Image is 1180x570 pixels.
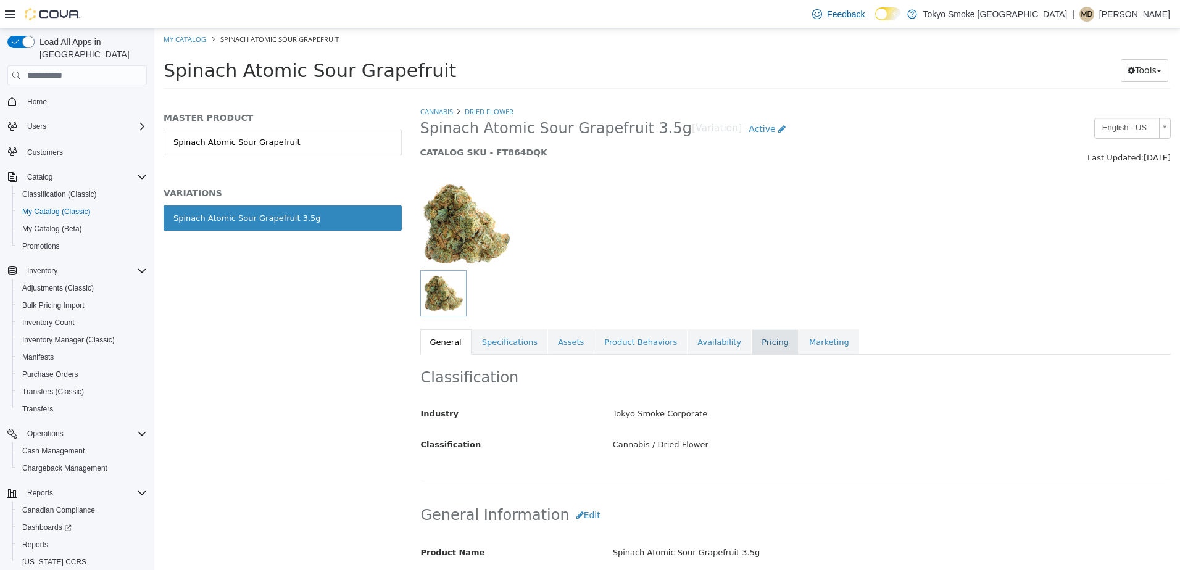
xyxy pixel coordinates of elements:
button: Inventory Manager (Classic) [12,331,152,349]
span: Promotions [17,239,147,254]
a: My Catalog (Classic) [17,204,96,219]
button: Reports [2,484,152,502]
span: Reports [22,540,48,550]
span: English - US [941,90,1000,109]
span: Inventory Count [17,315,147,330]
span: Classification (Classic) [17,187,147,202]
span: Industry [267,381,305,390]
h5: MASTER PRODUCT [9,84,247,95]
a: Marketing [645,301,705,327]
a: Promotions [17,239,65,254]
span: Purchase Orders [22,370,78,379]
span: Spinach Atomic Sour Grapefruit [9,31,302,53]
button: Inventory [2,262,152,279]
span: Customers [22,144,147,159]
span: [US_STATE] CCRS [22,557,86,567]
img: 150 [266,149,359,242]
a: [US_STATE] CCRS [17,555,91,569]
button: Chargeback Management [12,460,152,477]
span: Load All Apps in [GEOGRAPHIC_DATA] [35,36,147,60]
h2: General Information [267,476,1016,498]
span: Spinach Atomic Sour Grapefruit 3.5g [266,91,538,110]
a: Spinach Atomic Sour Grapefruit [9,101,247,127]
span: Catalog [27,172,52,182]
span: Canadian Compliance [22,505,95,515]
span: Classification (Classic) [22,189,97,199]
button: Users [22,119,51,134]
button: Tools [966,31,1014,54]
button: Promotions [12,238,152,255]
div: Misha Degtiarev [1079,7,1094,22]
a: My Catalog [9,6,52,15]
span: Chargeback Management [17,461,147,476]
p: | [1072,7,1074,22]
span: Reports [22,485,147,500]
button: Bulk Pricing Import [12,297,152,314]
span: Transfers (Classic) [22,387,84,397]
span: Transfers [17,402,147,416]
span: Classification [267,411,327,421]
div: Spinach Atomic Sour Grapefruit 3.5g [449,514,1025,535]
a: Specifications [318,301,393,327]
button: Canadian Compliance [12,502,152,519]
span: Active [594,96,621,105]
span: Adjustments (Classic) [22,283,94,293]
button: Customers [2,142,152,160]
span: Adjustments (Classic) [17,281,147,295]
a: Availability [533,301,597,327]
a: Home [22,94,52,109]
span: Cash Management [17,444,147,458]
span: Washington CCRS [17,555,147,569]
span: Bulk Pricing Import [17,298,147,313]
span: My Catalog (Classic) [17,204,147,219]
button: Operations [2,425,152,442]
button: Operations [22,426,69,441]
button: Reports [22,485,58,500]
a: English - US [940,89,1016,110]
small: [Variation] [538,96,588,105]
a: Purchase Orders [17,367,83,382]
button: Catalog [22,170,57,184]
div: Spinach Atomic Sour Grapefruit 3.5g [19,184,167,196]
span: Feedback [827,8,865,20]
span: Cash Management [22,446,85,456]
span: [DATE] [989,125,1016,134]
a: Inventory Manager (Classic) [17,332,120,347]
a: Classification (Classic) [17,187,102,202]
button: Classification (Classic) [12,186,152,203]
a: Manifests [17,350,59,365]
span: Last Updated: [933,125,989,134]
a: Feedback [807,2,870,27]
span: Reports [17,537,147,552]
p: Tokyo Smoke [GEOGRAPHIC_DATA] [923,7,1068,22]
span: Transfers [22,404,53,414]
span: Manifests [22,352,54,362]
h2: Classification [267,340,1016,359]
span: Manifests [17,350,147,365]
a: Bulk Pricing Import [17,298,89,313]
a: Transfers (Classic) [17,384,89,399]
span: Chargeback Management [22,463,107,473]
a: Customers [22,145,68,160]
button: Transfers (Classic) [12,383,152,400]
span: My Catalog (Beta) [22,224,82,234]
a: Chargeback Management [17,461,112,476]
a: Cannabis [266,78,299,88]
div: Tokyo Smoke Corporate [449,375,1025,397]
a: Cash Management [17,444,89,458]
span: Inventory [27,266,57,276]
span: Operations [27,429,64,439]
button: Catalog [2,168,152,186]
a: General [266,301,317,327]
button: Users [2,118,152,135]
span: My Catalog (Beta) [17,221,147,236]
span: Dashboards [22,522,72,532]
input: Dark Mode [875,7,901,20]
span: Dashboards [17,520,147,535]
span: MD [1081,7,1093,22]
button: Purchase Orders [12,366,152,383]
a: Inventory Count [17,315,80,330]
h5: CATALOG SKU - FT864DQK [266,118,825,130]
button: Manifests [12,349,152,366]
